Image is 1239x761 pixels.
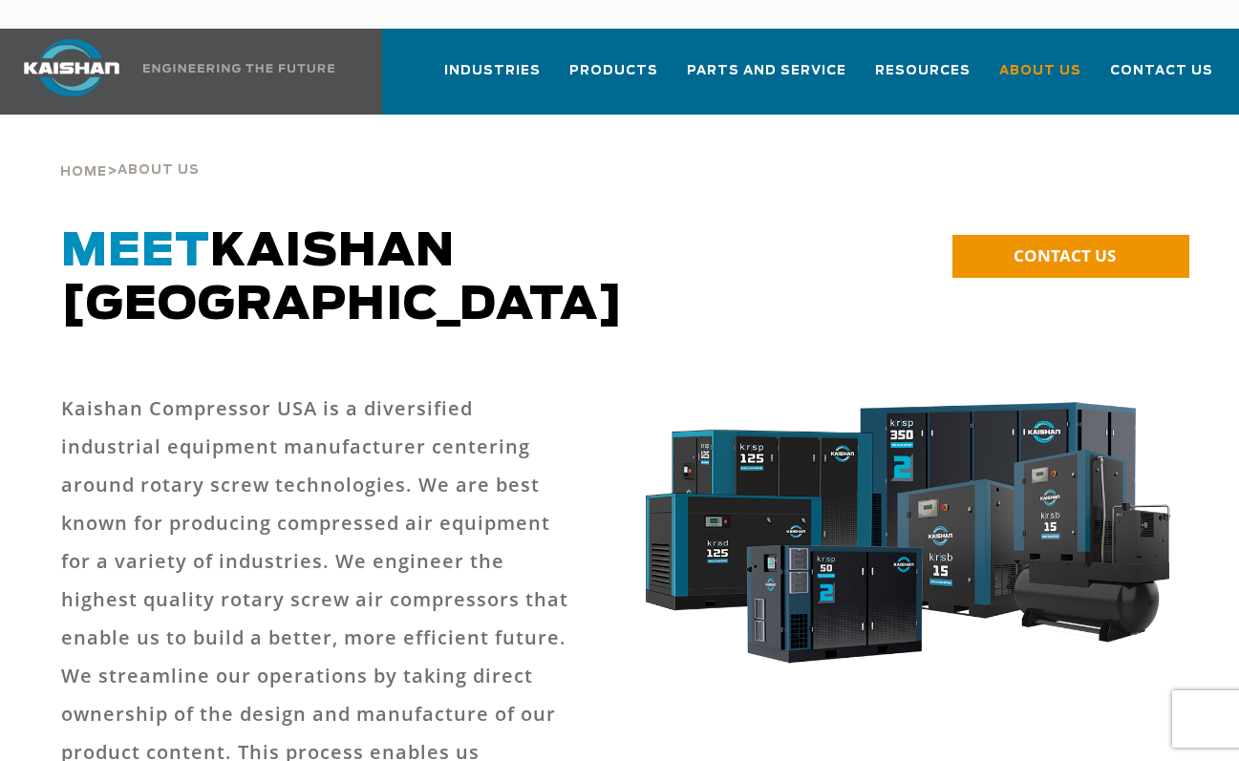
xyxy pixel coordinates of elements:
[61,229,624,328] span: Kaishan [GEOGRAPHIC_DATA]
[117,164,200,177] span: About Us
[444,60,541,82] span: Industries
[1014,244,1116,266] span: CONTACT US
[60,162,107,180] a: Home
[61,229,210,275] span: Meet
[875,60,971,82] span: Resources
[687,46,846,111] a: Parts and Service
[631,390,1179,686] img: krsb
[143,64,334,73] img: Engineering the future
[60,166,107,179] span: Home
[1110,60,1213,82] span: Contact Us
[569,60,658,82] span: Products
[875,46,971,111] a: Resources
[999,46,1081,111] a: About Us
[1110,46,1213,111] a: Contact Us
[569,46,658,111] a: Products
[687,60,846,82] span: Parts and Service
[952,235,1189,278] a: CONTACT US
[999,60,1081,82] span: About Us
[444,46,541,111] a: Industries
[60,115,200,187] div: >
